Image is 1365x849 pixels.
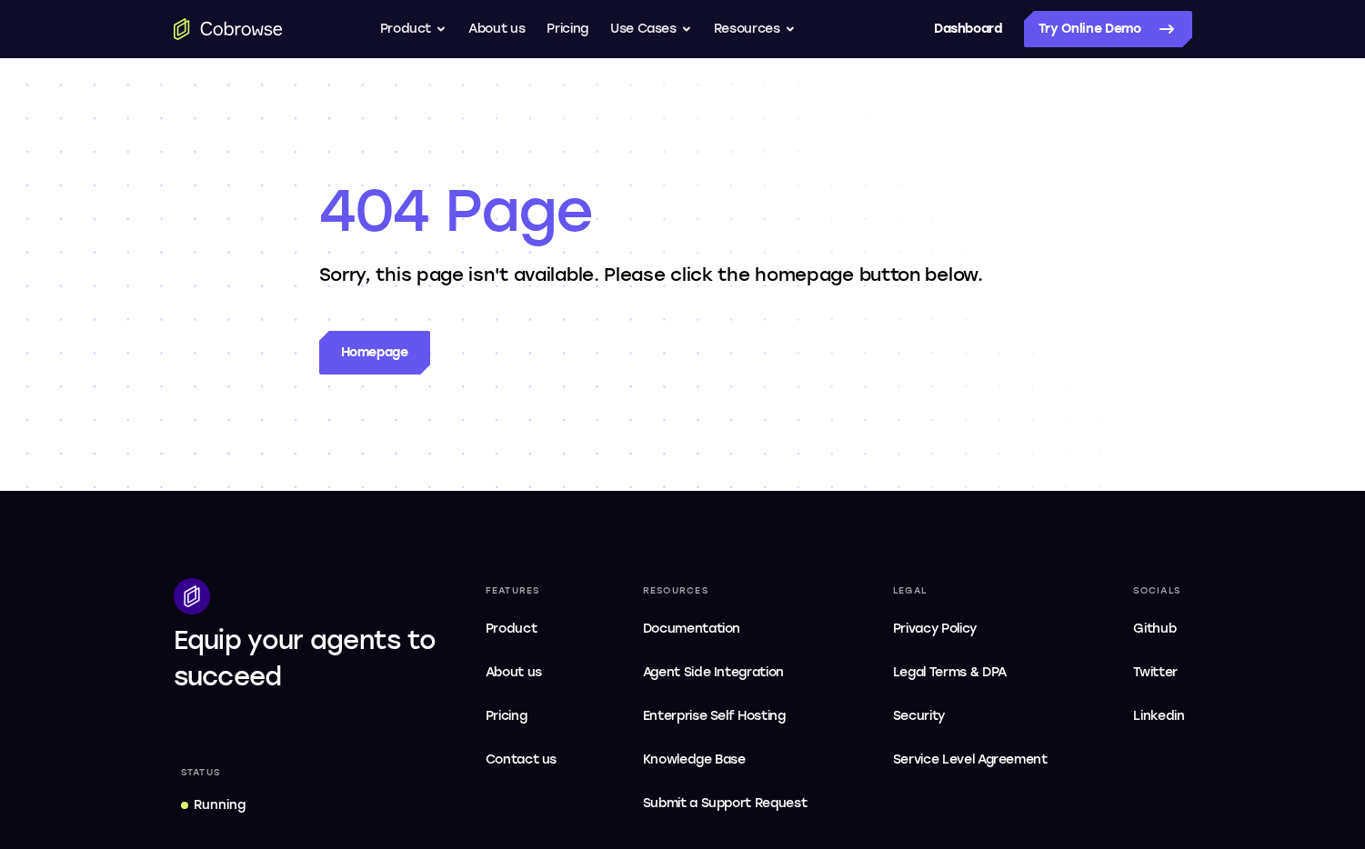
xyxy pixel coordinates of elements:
[380,11,447,47] button: Product
[486,621,537,636] span: Product
[636,698,815,734] a: Enterprise Self Hosting
[1133,664,1178,680] span: Twitter
[486,752,557,767] span: Contact us
[478,611,565,647] a: Product
[478,578,565,604] div: Features
[1126,578,1191,604] div: Socials
[643,621,740,636] span: Documentation
[1126,698,1191,734] a: Linkedin
[636,611,815,647] a: Documentation
[886,698,1055,734] a: Security
[893,621,977,636] span: Privacy Policy
[486,708,527,724] span: Pricing
[636,742,815,778] a: Knowledge Base
[714,11,796,47] button: Resources
[174,789,253,822] a: Running
[1126,611,1191,647] a: Github
[174,624,437,692] span: Equip your agents to succeed
[610,11,692,47] button: Use Cases
[478,698,565,734] a: Pricing
[478,654,565,691] a: About us
[886,578,1055,604] div: Legal
[636,654,815,691] a: Agent Side Integration
[547,11,588,47] a: Pricing
[886,611,1055,647] a: Privacy Policy
[886,654,1055,691] a: Legal Terms & DPA
[319,331,430,375] a: Homepage
[1126,654,1191,691] a: Twitter
[893,749,1048,771] span: Service Level Agreement
[643,705,808,727] span: Enterprise Self Hosting
[174,760,228,785] div: Status
[886,742,1055,778] a: Service Level Agreement
[636,785,815,822] a: Submit a Support Request
[1133,621,1176,636] span: Github
[486,664,542,680] span: About us
[319,175,1047,247] h1: 404 Page
[893,664,1007,680] span: Legal Terms & DPA
[636,578,815,604] div: Resources
[643,752,746,767] span: Knowledge Base
[643,662,808,684] span: Agent Side Integration
[893,708,945,724] span: Security
[319,262,1047,287] p: Sorry, this page isn't available. Please click the homepage button below.
[478,742,565,778] a: Contact us
[1024,11,1192,47] a: Try Online Demo
[1133,708,1184,724] span: Linkedin
[643,793,808,814] span: Submit a Support Request
[194,796,246,814] div: Running
[934,11,1002,47] a: Dashboard
[468,11,525,47] a: About us
[174,18,283,40] a: Go to the home page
